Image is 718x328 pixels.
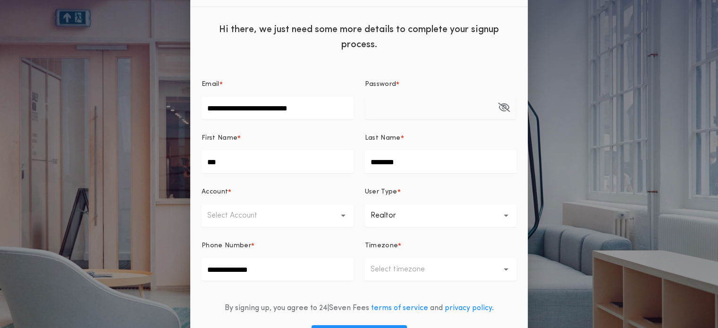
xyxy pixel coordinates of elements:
[190,15,528,57] div: Hi there, we just need some more details to complete your signup process.
[202,134,237,143] p: First Name
[202,187,228,197] p: Account
[365,97,517,119] input: Password*
[207,210,272,221] p: Select Account
[365,134,401,143] p: Last Name
[225,303,494,314] div: By signing up, you agree to 24|Seven Fees and
[202,204,354,227] button: Select Account
[202,97,354,119] input: Email*
[371,264,440,275] p: Select timezone
[202,80,220,89] p: Email
[202,258,354,281] input: Phone Number*
[445,304,494,312] a: privacy policy.
[365,258,517,281] button: Select timezone
[371,304,428,312] a: terms of service
[365,151,517,173] input: Last Name*
[365,187,397,197] p: User Type
[365,241,398,251] p: Timezone
[202,241,251,251] p: Phone Number
[365,204,517,227] button: Realtor
[498,97,510,119] button: Password*
[202,151,354,173] input: First Name*
[365,80,397,89] p: Password
[371,210,411,221] p: Realtor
